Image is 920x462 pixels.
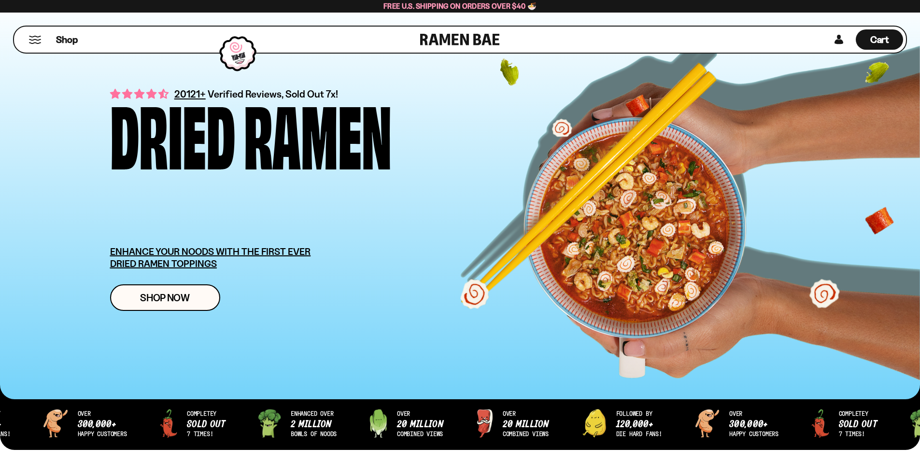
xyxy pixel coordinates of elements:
span: Cart [870,34,889,45]
a: Shop [56,29,78,50]
a: Shop Now [110,284,220,311]
span: Shop [56,33,78,46]
span: Shop Now [140,293,190,303]
div: Dried [110,99,235,165]
div: Ramen [244,99,392,165]
span: Free U.S. Shipping on Orders over $40 🍜 [383,1,537,11]
div: Cart [856,27,903,53]
button: Mobile Menu Trigger [28,36,42,44]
